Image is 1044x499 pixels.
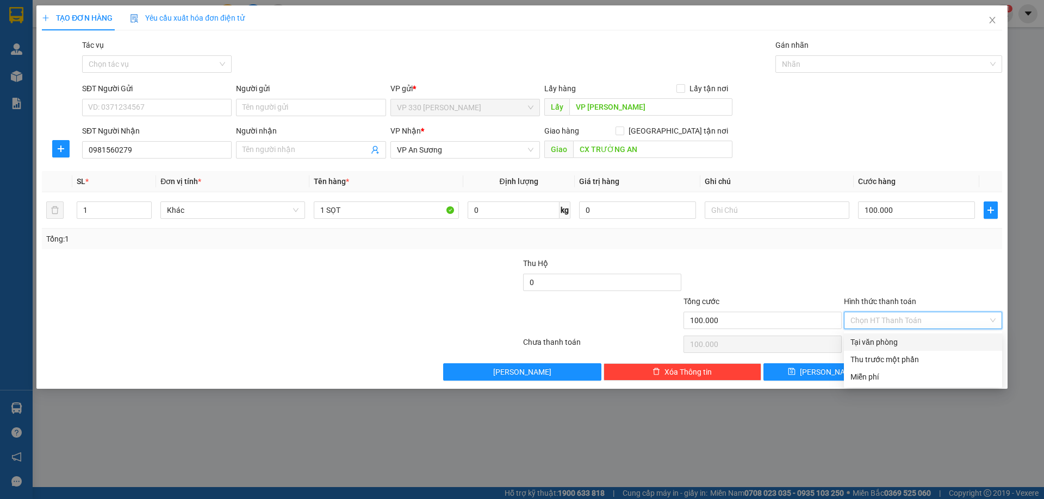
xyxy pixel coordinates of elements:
[523,259,548,268] span: Thu Hộ
[664,366,712,378] span: Xóa Thông tin
[130,14,139,23] img: icon
[850,371,996,383] div: Miễn phí
[569,98,732,116] input: Dọc đường
[984,201,998,219] button: plus
[236,83,386,94] div: Người gửi
[82,125,232,137] div: SĐT Người Nhận
[371,146,380,154] span: user-add
[77,177,85,186] span: SL
[705,201,849,219] input: Ghi Chú
[314,177,349,186] span: Tên hàng
[685,83,732,94] span: Lấy tận nơi
[397,99,533,116] span: VP 330 Lê Duẫn
[236,125,386,137] div: Người nhận
[579,201,696,219] input: 0
[858,177,896,186] span: Cước hàng
[390,127,421,135] span: VP Nhận
[500,177,538,186] span: Định lượng
[42,14,49,22] span: plus
[52,140,70,157] button: plus
[390,83,540,94] div: VP gửi
[46,201,64,219] button: delete
[314,201,458,219] input: VD: Bàn, Ghế
[988,16,997,24] span: close
[53,144,69,153] span: plus
[544,141,573,158] span: Giao
[46,233,403,245] div: Tổng: 1
[573,141,732,158] input: Dọc đường
[984,206,997,214] span: plus
[775,41,809,49] label: Gán nhãn
[850,336,996,348] div: Tại văn phòng
[652,368,660,376] span: delete
[397,142,533,158] span: VP An Sương
[579,177,619,186] span: Giá trị hàng
[82,83,232,94] div: SĐT Người Gửi
[604,363,762,381] button: deleteXóa Thông tin
[443,363,601,381] button: [PERSON_NAME]
[624,125,732,137] span: [GEOGRAPHIC_DATA] tận nơi
[167,202,299,218] span: Khác
[42,14,113,22] span: TẠO ĐƠN HÀNG
[763,363,881,381] button: save[PERSON_NAME]
[493,366,551,378] span: [PERSON_NAME]
[544,127,579,135] span: Giao hàng
[130,14,245,22] span: Yêu cầu xuất hóa đơn điện tử
[522,336,682,355] div: Chưa thanh toán
[683,297,719,306] span: Tổng cước
[700,171,854,192] th: Ghi chú
[560,201,570,219] span: kg
[850,353,996,365] div: Thu trước một phần
[82,41,104,49] label: Tác vụ
[800,366,858,378] span: [PERSON_NAME]
[160,177,201,186] span: Đơn vị tính
[788,368,796,376] span: save
[544,84,576,93] span: Lấy hàng
[844,297,916,306] label: Hình thức thanh toán
[977,5,1008,36] button: Close
[544,98,569,116] span: Lấy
